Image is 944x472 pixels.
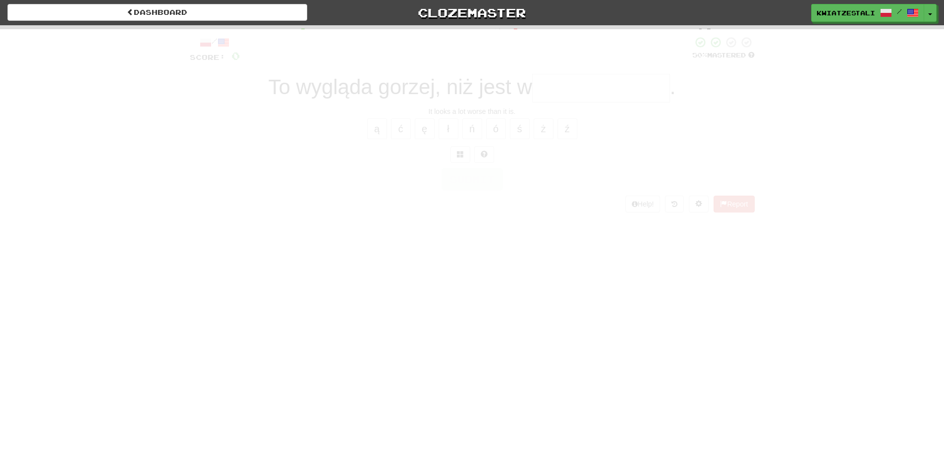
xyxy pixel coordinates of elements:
button: ń [462,118,482,139]
a: KwiatZeStali / [811,4,924,22]
span: 0 [231,50,240,62]
button: Submit [442,168,503,191]
button: ś [510,118,530,139]
span: 0 [511,26,520,38]
span: . [670,75,676,99]
span: Incorrect [424,28,487,38]
button: Switch sentence to multiple choice alt+p [450,146,470,163]
span: KwiatZeStali [817,8,875,17]
button: ż [534,118,554,139]
span: Score: [190,53,225,61]
span: : [494,29,504,37]
button: ź [557,118,577,139]
span: : [678,29,689,37]
button: ę [415,118,435,139]
button: ł [439,118,458,139]
button: Report [714,196,754,212]
span: 50 % [692,51,707,59]
button: ó [486,118,506,139]
button: ą [367,118,387,139]
div: It looks a lot worse than it is. [190,106,755,116]
div: / [190,36,240,49]
div: Mastered [692,51,755,60]
button: Single letter hint - you only get 1 per sentence and score half the points! alt+h [474,146,494,163]
span: To go [637,28,671,38]
a: Dashboard [7,4,307,21]
button: Help! [625,196,661,212]
span: 0 [299,26,307,38]
span: To wygląda gorzej, niż jest w [269,75,532,99]
button: ć [391,118,411,139]
span: : [281,29,292,37]
span: / [897,8,902,15]
span: 10 [696,26,713,38]
a: Clozemaster [322,4,622,21]
span: Correct [225,28,274,38]
button: Round history (alt+y) [665,196,684,212]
